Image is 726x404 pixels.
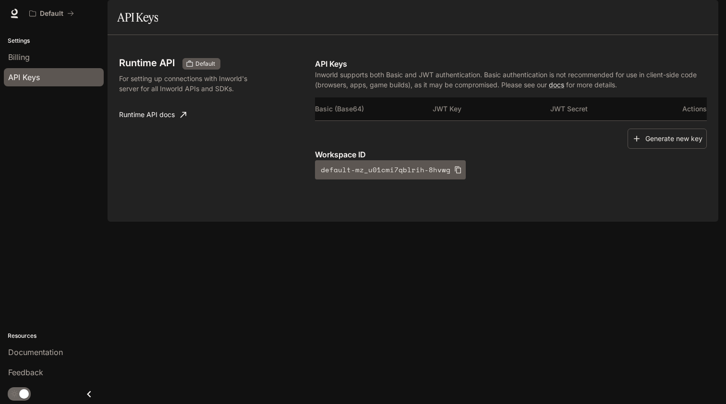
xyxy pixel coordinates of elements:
[315,97,433,120] th: Basic (Base64)
[119,73,260,94] p: For setting up connections with Inworld's server for all Inworld APIs and SDKs.
[433,97,550,120] th: JWT Key
[315,160,466,179] button: default-mz_u01cmi7qblrih-8hvwg
[25,4,78,23] button: All workspaces
[182,58,220,70] div: These keys will apply to your current workspace only
[315,149,707,160] p: Workspace ID
[192,59,219,68] span: Default
[667,97,707,120] th: Actions
[549,81,564,89] a: docs
[117,8,158,27] h1: API Keys
[550,97,668,120] th: JWT Secret
[115,105,190,124] a: Runtime API docs
[628,129,707,149] button: Generate new key
[315,58,707,70] p: API Keys
[315,70,707,90] p: Inworld supports both Basic and JWT authentication. Basic authentication is not recommended for u...
[119,58,175,68] h3: Runtime API
[40,10,63,18] p: Default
